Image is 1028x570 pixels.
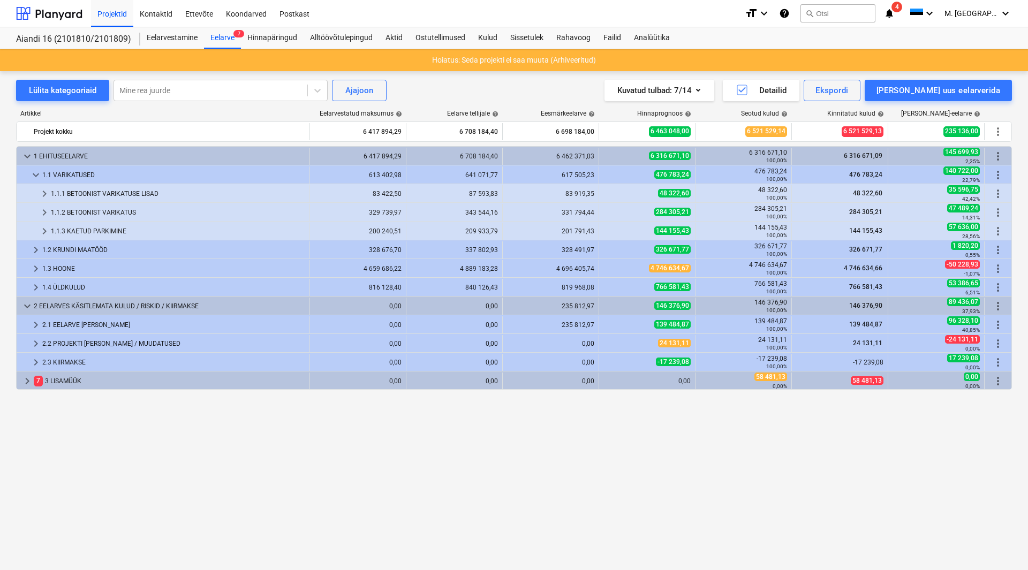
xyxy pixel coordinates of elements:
[947,316,980,325] span: 96 328,10
[507,321,594,329] div: 235 812,97
[140,27,204,49] div: Eelarvestamine
[314,302,402,310] div: 0,00
[304,27,379,49] div: Alltöövõtulepingud
[314,377,402,385] div: 0,00
[504,27,550,49] a: Sissetulek
[38,225,51,238] span: keyboard_arrow_right
[815,83,848,97] div: Ekspordi
[654,245,691,254] span: 326 671,77
[766,157,787,163] small: 100,00%
[34,298,305,315] div: 2 EELARVES KÄSITLEMATA KULUD / RISKID / KIIRMAKSE
[992,225,1004,238] span: Rohkem tegevusi
[233,30,244,37] span: 7
[654,208,691,216] span: 284 305,21
[992,187,1004,200] span: Rohkem tegevusi
[29,356,42,369] span: keyboard_arrow_right
[447,110,498,117] div: Eelarve tellijale
[723,80,799,101] button: Detailid
[766,176,787,182] small: 100,00%
[649,151,691,160] span: 6 316 671,10
[945,260,980,269] span: -50 228,93
[314,171,402,179] div: 613 402,98
[700,149,787,164] div: 6 316 671,10
[42,335,305,352] div: 2.2 PROJEKTI [PERSON_NAME] / MUUDATUSED
[992,375,1004,387] span: Rohkem tegevusi
[411,284,498,291] div: 840 126,43
[507,377,594,385] div: 0,00
[314,123,402,140] div: 6 417 894,29
[700,280,787,295] div: 766 581,43
[658,339,691,347] span: 24 131,11
[974,519,1028,570] iframe: Chat Widget
[992,206,1004,219] span: Rohkem tegevusi
[852,339,883,347] span: 24 131,11
[507,246,594,254] div: 328 491,97
[947,223,980,231] span: 57 636,00
[507,284,594,291] div: 819 968,08
[965,383,980,389] small: 0,00%
[320,110,402,117] div: Eelarvestatud maksumus
[923,7,936,20] i: keyboard_arrow_down
[779,111,788,117] span: help
[766,214,787,219] small: 100,00%
[411,190,498,197] div: 87 593,83
[411,153,498,160] div: 6 708 184,40
[550,27,597,49] div: Rahavoog
[379,27,409,49] div: Aktid
[700,336,787,351] div: 24 131,11
[992,262,1004,275] span: Rohkem tegevusi
[21,300,34,313] span: keyboard_arrow_down
[951,241,980,250] span: 1 820,20
[865,80,1012,101] button: [PERSON_NAME] uus eelarverida
[38,187,51,200] span: keyboard_arrow_right
[16,110,311,117] div: Artikkel
[507,209,594,216] div: 331 794,44
[962,233,980,239] small: 28,56%
[848,227,883,234] span: 144 155,43
[656,358,691,366] span: -17 239,08
[700,299,787,314] div: 146 376,90
[394,111,402,117] span: help
[411,246,498,254] div: 337 802,93
[541,110,595,117] div: Eesmärkeelarve
[42,166,305,184] div: 1.1 VARIKATUSED
[654,301,691,310] span: 146 376,90
[766,195,787,201] small: 100,00%
[779,7,790,20] i: Abikeskus
[843,264,883,272] span: 4 746 634,66
[314,284,402,291] div: 816 128,40
[649,126,691,136] span: 6 463 048,00
[411,171,498,179] div: 641 071,77
[766,270,787,276] small: 100,00%
[852,189,883,197] span: 48 322,60
[507,153,594,160] div: 6 462 371,03
[947,279,980,287] span: 53 386,65
[962,196,980,202] small: 42,42%
[773,383,787,389] small: 0,00%
[472,27,504,49] div: Kulud
[314,265,402,272] div: 4 659 686,22
[700,242,787,257] div: 326 671,77
[962,177,980,183] small: 22,79%
[992,125,1004,138] span: Rohkem tegevusi
[741,110,788,117] div: Seotud kulud
[411,209,498,216] div: 343 544,16
[628,27,676,49] a: Analüütika
[42,241,305,259] div: 1.2 KRUNDI MAATÖÖD
[766,363,787,369] small: 100,00%
[411,265,498,272] div: 4 889 183,28
[848,246,883,253] span: 326 671,77
[29,169,42,181] span: keyboard_arrow_down
[992,318,1004,331] span: Rohkem tegevusi
[409,27,472,49] a: Ostutellimused
[241,27,304,49] a: Hinnapäringud
[42,279,305,296] div: 1.4 ÜLDKULUD
[34,376,43,386] span: 7
[34,373,305,390] div: 3 LISAMÜÜK
[947,354,980,362] span: 17 239,08
[38,206,51,219] span: keyboard_arrow_right
[29,281,42,294] span: keyboard_arrow_right
[965,364,980,370] small: 0,00%
[507,265,594,272] div: 4 696 405,74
